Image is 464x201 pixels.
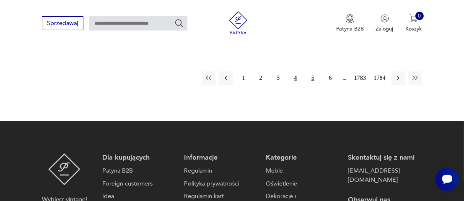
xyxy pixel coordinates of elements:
a: Foreign customers [102,179,173,188]
p: Informacje [184,153,254,163]
img: Ikona koszyka [410,14,418,23]
a: Idea [102,192,173,201]
iframe: Smartsupp widget button [435,168,459,191]
a: Regulamin [184,166,254,176]
button: Patyna B2B [336,14,364,33]
button: 5 [306,71,319,85]
button: 1784 [372,71,388,85]
p: Kategorie [266,153,337,163]
a: Oświetlenie [266,179,337,188]
img: Patyna - sklep z meblami i dekoracjami vintage [48,153,80,186]
a: [EMAIL_ADDRESS][DOMAIN_NAME] [348,166,418,184]
img: Ikona medalu [346,14,354,23]
button: 4 [289,71,302,85]
button: Zaloguj [376,14,394,33]
button: 2 [254,71,267,85]
p: Zaloguj [376,25,394,33]
p: Dla kupujących [102,153,173,163]
a: Patyna B2B [102,166,173,176]
button: 6 [324,71,337,85]
a: Meble [266,166,337,176]
button: 3 [271,71,285,85]
button: Szukaj [174,18,184,28]
button: 1 [237,71,250,85]
p: Skontaktuj się z nami [348,153,418,163]
p: Koszyk [405,25,422,33]
a: Polityka prywatności [184,179,254,188]
img: Ikonka użytkownika [381,14,389,23]
div: 0 [415,12,424,20]
button: 1783 [352,71,368,85]
a: Sprzedawaj [42,21,83,26]
button: Sprzedawaj [42,16,83,30]
img: Patyna - sklep z meblami i dekoracjami vintage [224,11,252,34]
p: Patyna B2B [336,25,364,33]
button: 0Koszyk [405,14,422,33]
a: Ikona medaluPatyna B2B [336,14,364,33]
